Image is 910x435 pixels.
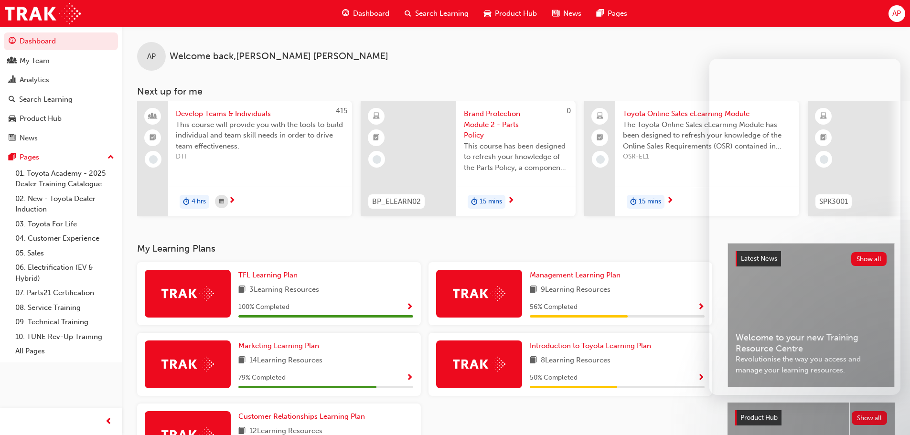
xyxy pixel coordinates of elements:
[11,217,118,232] a: 03. Toyota For Life
[20,74,49,85] div: Analytics
[238,302,289,313] span: 100 % Completed
[150,110,156,123] span: people-icon
[507,197,514,205] span: next-icon
[105,416,112,428] span: prev-icon
[709,59,900,395] iframe: Intercom live chat
[892,8,901,19] span: AP
[530,284,537,296] span: book-icon
[405,8,411,20] span: search-icon
[20,133,38,144] div: News
[107,151,114,164] span: up-icon
[697,374,705,382] span: Show Progress
[406,374,413,382] span: Show Progress
[464,108,568,141] span: Brand Protection Module 2 - Parts Policy
[5,3,81,24] a: Trak
[238,341,319,350] span: Marketing Learning Plan
[484,8,491,20] span: car-icon
[238,284,246,296] span: book-icon
[149,155,158,164] span: learningRecordVerb_NONE-icon
[589,4,635,23] a: pages-iconPages
[373,110,380,123] span: learningResourceType_ELEARNING-icon
[238,372,286,383] span: 79 % Completed
[11,329,118,344] a: 10. TUNE Rev-Up Training
[623,108,792,119] span: Toyota Online Sales eLearning Module
[122,86,910,97] h3: Next up for me
[406,372,413,384] button: Show Progress
[11,246,118,261] a: 05. Sales
[530,270,624,281] a: Management Learning Plan
[19,94,73,105] div: Search Learning
[238,355,246,367] span: book-icon
[608,8,627,19] span: Pages
[161,286,214,301] img: Trak
[4,52,118,70] a: My Team
[373,155,381,164] span: learningRecordVerb_NONE-icon
[530,340,655,351] a: Introduction to Toyota Learning Plan
[596,155,605,164] span: learningRecordVerb_NONE-icon
[597,110,603,123] span: laptop-icon
[9,153,16,162] span: pages-icon
[147,51,156,62] span: AP
[353,8,389,19] span: Dashboard
[495,8,537,19] span: Product Hub
[137,101,352,216] a: 415Develop Teams & IndividualsThis course will provide you with the tools to build individual and...
[740,414,778,422] span: Product Hub
[4,71,118,89] a: Analytics
[183,196,190,208] span: duration-icon
[176,108,344,119] span: Develop Teams & Individuals
[11,315,118,329] a: 09. Technical Training
[697,372,705,384] button: Show Progress
[11,286,118,300] a: 07. Parts21 Certification
[697,303,705,312] span: Show Progress
[11,300,118,315] a: 08. Service Training
[9,57,16,65] span: people-icon
[530,372,578,383] span: 50 % Completed
[397,4,476,23] a: search-iconSearch Learning
[20,152,39,163] div: Pages
[137,243,712,254] h3: My Learning Plans
[530,341,651,350] span: Introduction to Toyota Learning Plan
[530,302,578,313] span: 56 % Completed
[170,51,388,62] span: Welcome back , [PERSON_NAME] [PERSON_NAME]
[545,4,589,23] a: news-iconNews
[852,411,888,425] button: Show all
[334,4,397,23] a: guage-iconDashboard
[597,132,603,144] span: booktick-icon
[342,8,349,20] span: guage-icon
[666,197,674,205] span: next-icon
[20,55,50,66] div: My Team
[373,132,380,144] span: booktick-icon
[176,119,344,152] span: This course will provide you with the tools to build individual and team skill needs in order to ...
[150,132,156,144] span: booktick-icon
[889,5,905,22] button: AP
[11,260,118,286] a: 06. Electrification (EV & Hybrid)
[238,412,365,421] span: Customer Relationships Learning Plan
[192,196,206,207] span: 4 hrs
[219,196,224,208] span: calendar-icon
[453,286,505,301] img: Trak
[361,101,576,216] a: 0BP_ELEARN02Brand Protection Module 2 - Parts PolicyThis course has been designed to refresh your...
[238,271,298,279] span: TFL Learning Plan
[623,119,792,152] span: The Toyota Online Sales eLearning Module has been designed to refresh your knowledge of the Onlin...
[584,101,799,216] a: Toyota Online Sales eLearning ModuleThe Toyota Online Sales eLearning Module has been designed to...
[161,357,214,371] img: Trak
[530,355,537,367] span: book-icon
[406,301,413,313] button: Show Progress
[406,303,413,312] span: Show Progress
[238,270,301,281] a: TFL Learning Plan
[541,355,610,367] span: 8 Learning Resources
[697,301,705,313] button: Show Progress
[464,141,568,173] span: This course has been designed to refresh your knowledge of the Parts Policy, a component of the D...
[471,196,478,208] span: duration-icon
[9,95,15,104] span: search-icon
[735,410,887,425] a: Product HubShow all
[480,196,502,207] span: 15 mins
[476,4,545,23] a: car-iconProduct Hub
[11,231,118,246] a: 04. Customer Experience
[372,196,421,207] span: BP_ELEARN02
[4,31,118,149] button: DashboardMy TeamAnalyticsSearch LearningProduct HubNews
[249,284,319,296] span: 3 Learning Resources
[567,106,571,115] span: 0
[11,166,118,191] a: 01. Toyota Academy - 2025 Dealer Training Catalogue
[9,134,16,143] span: news-icon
